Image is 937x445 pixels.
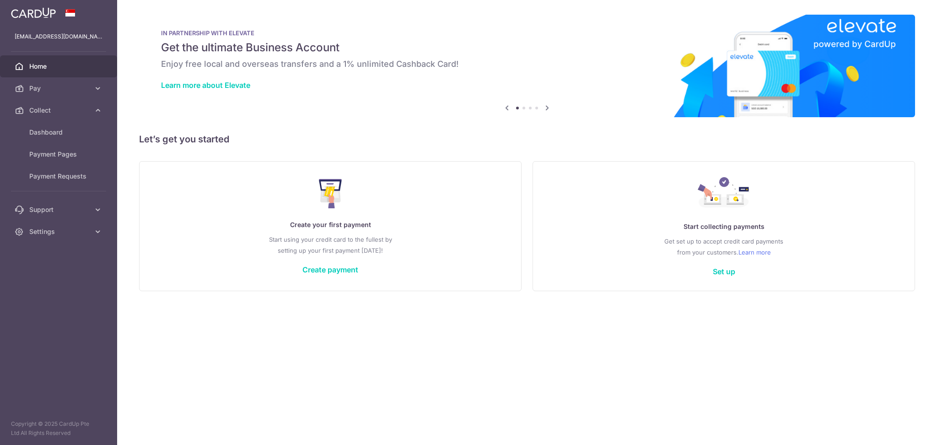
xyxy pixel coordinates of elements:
[29,172,90,181] span: Payment Requests
[158,219,503,230] p: Create your first payment
[29,62,90,71] span: Home
[161,81,250,90] a: Learn more about Elevate
[738,247,771,258] a: Learn more
[29,106,90,115] span: Collect
[161,59,893,70] h6: Enjoy free local and overseas transfers and a 1% unlimited Cashback Card!
[161,40,893,55] h5: Get the ultimate Business Account
[878,418,928,440] iframe: Opens a widget where you can find more information
[698,177,750,210] img: Collect Payment
[319,179,342,208] img: Make Payment
[551,236,896,258] p: Get set up to accept credit card payments from your customers.
[15,32,102,41] p: [EMAIL_ADDRESS][DOMAIN_NAME]
[139,15,915,117] img: Renovation banner
[158,234,503,256] p: Start using your credit card to the fullest by setting up your first payment [DATE]!
[29,84,90,93] span: Pay
[161,29,893,37] p: IN PARTNERSHIP WITH ELEVATE
[139,132,915,147] h5: Let’s get you started
[713,267,735,276] a: Set up
[29,227,90,236] span: Settings
[29,205,90,214] span: Support
[29,128,90,137] span: Dashboard
[29,150,90,159] span: Payment Pages
[551,221,896,232] p: Start collecting payments
[11,7,56,18] img: CardUp
[302,265,358,274] a: Create payment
